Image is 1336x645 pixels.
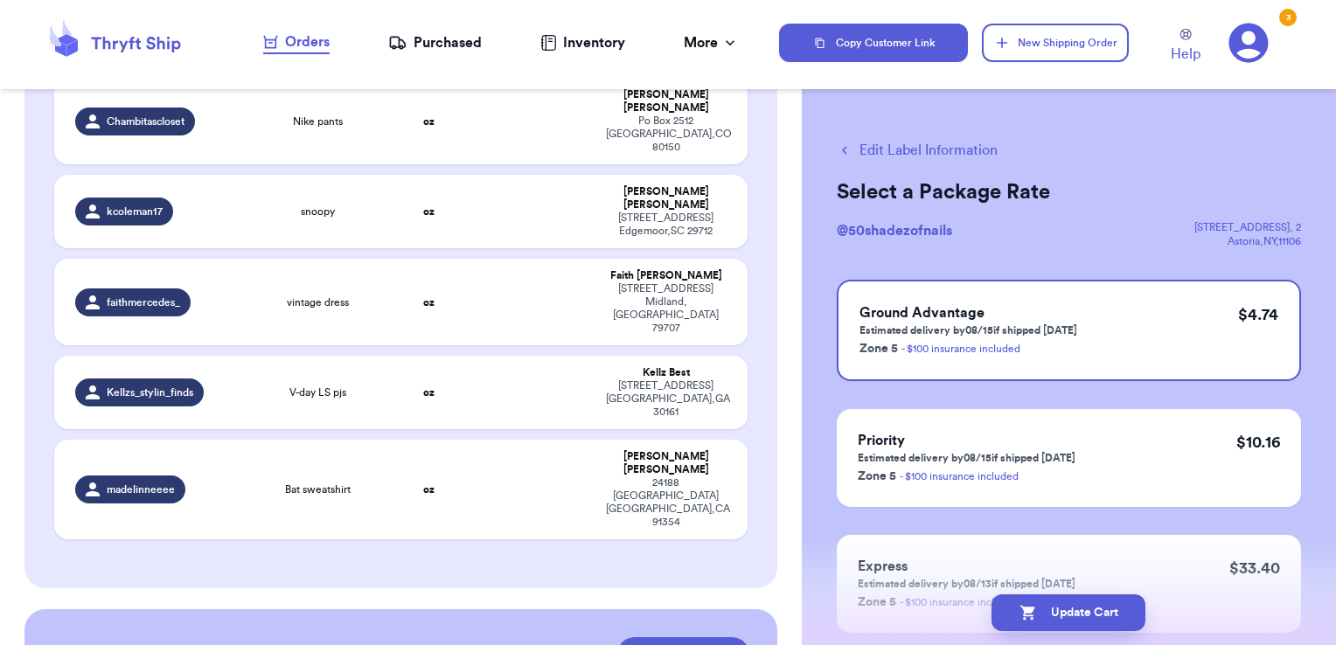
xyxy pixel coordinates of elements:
[540,32,625,53] a: Inventory
[606,88,727,114] div: [PERSON_NAME] [PERSON_NAME]
[684,32,739,53] div: More
[606,282,727,335] div: [STREET_ADDRESS] Midland , [GEOGRAPHIC_DATA] 79707
[423,206,435,217] strong: oz
[1238,302,1278,327] p: $ 4.74
[388,32,482,53] a: Purchased
[606,366,727,379] div: Kellz Best
[289,385,346,399] span: V-day LS pjs
[859,306,985,320] span: Ground Advantage
[423,116,435,127] strong: oz
[858,577,1075,591] p: Estimated delivery by 08/13 if shipped [DATE]
[606,114,727,154] div: Po Box 2512 [GEOGRAPHIC_DATA] , CO 80150
[858,559,908,573] span: Express
[606,269,727,282] div: Faith [PERSON_NAME]
[1194,234,1301,248] div: Astoria , NY , 11106
[982,24,1129,62] button: New Shipping Order
[606,212,727,238] div: [STREET_ADDRESS] Edgemoor , SC 29712
[293,114,343,128] span: Nike pants
[1171,29,1200,65] a: Help
[263,31,330,54] a: Orders
[858,451,1075,465] p: Estimated delivery by 08/15 if shipped [DATE]
[779,24,968,62] button: Copy Customer Link
[606,476,727,529] div: 24188 [GEOGRAPHIC_DATA] [GEOGRAPHIC_DATA] , CA 91354
[1194,220,1301,234] div: [STREET_ADDRESS] , 2
[287,295,349,309] span: vintage dress
[107,295,180,309] span: faithmercedes_
[901,343,1020,354] a: - $100 insurance included
[285,482,351,496] span: Bat sweatshirt
[107,114,184,128] span: Chambitascloset
[263,31,330,52] div: Orders
[107,482,175,496] span: madelinneeee
[423,297,435,308] strong: oz
[423,484,435,495] strong: oz
[606,185,727,212] div: [PERSON_NAME] [PERSON_NAME]
[859,323,1077,337] p: Estimated delivery by 08/15 if shipped [DATE]
[837,224,952,238] span: @ 50shadezofnails
[992,594,1145,631] button: Update Cart
[423,387,435,398] strong: oz
[837,178,1301,206] h2: Select a Package Rate
[301,205,335,218] span: snoopy
[107,385,193,399] span: Kellzs_stylin_finds
[606,450,727,476] div: [PERSON_NAME] [PERSON_NAME]
[1171,44,1200,65] span: Help
[1279,9,1297,26] div: 3
[1228,23,1269,63] a: 3
[1236,430,1280,454] p: $ 10.16
[900,471,1019,482] a: - $100 insurance included
[606,379,727,419] div: [STREET_ADDRESS] [GEOGRAPHIC_DATA] , GA 30161
[859,343,898,355] span: Zone 5
[858,470,896,482] span: Zone 5
[107,205,163,218] span: kcoleman17
[837,140,998,161] button: Edit Label Information
[858,433,905,447] span: Priority
[1229,556,1280,580] p: $ 33.40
